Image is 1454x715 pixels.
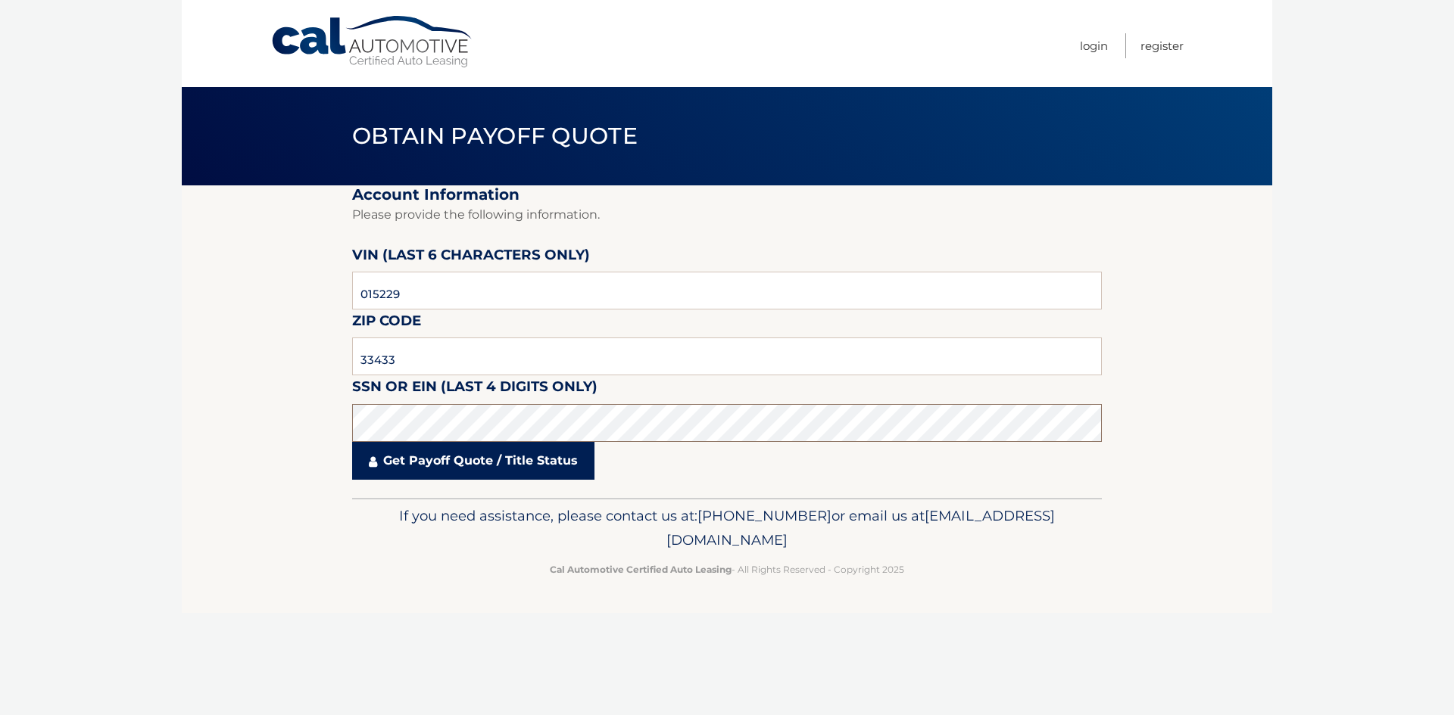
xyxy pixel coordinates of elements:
span: Obtain Payoff Quote [352,122,638,150]
span: [PHONE_NUMBER] [697,507,832,524]
p: Please provide the following information. [352,204,1102,225]
a: Login [1080,33,1108,58]
p: - All Rights Reserved - Copyright 2025 [362,561,1092,577]
label: Zip Code [352,309,421,337]
a: Register [1140,33,1184,58]
label: VIN (last 6 characters only) [352,244,590,272]
strong: Cal Automotive Certified Auto Leasing [550,564,732,575]
label: SSN or EIN (last 4 digits only) [352,375,598,403]
a: Get Payoff Quote / Title Status [352,442,594,480]
p: If you need assistance, please contact us at: or email us at [362,504,1092,552]
a: Cal Automotive [270,15,475,69]
h2: Account Information [352,185,1102,204]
